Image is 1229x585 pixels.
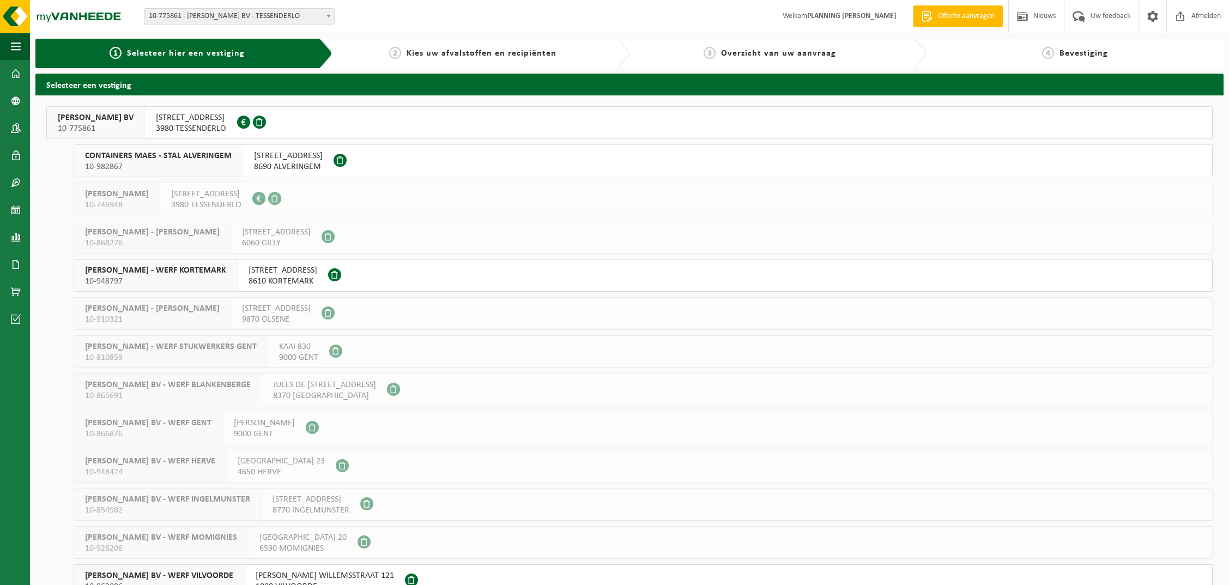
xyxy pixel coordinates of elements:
[721,49,836,58] span: Overzicht van uw aanvraag
[58,112,134,123] span: [PERSON_NAME] BV
[35,74,1224,95] h2: Selecteer een vestiging
[85,379,251,390] span: [PERSON_NAME] BV - WERF BLANKENBERGE
[85,418,211,429] span: [PERSON_NAME] BV - WERF GENT
[259,532,347,543] span: [GEOGRAPHIC_DATA] 20
[85,494,250,505] span: [PERSON_NAME] BV - WERF INGELMUNSTER
[156,112,226,123] span: [STREET_ADDRESS]
[807,12,897,20] strong: PLANNING [PERSON_NAME]
[85,467,215,478] span: 10-948424
[110,47,122,59] span: 1
[273,505,349,516] span: 8770 INGELMUNSTER
[85,276,226,287] span: 10-948797
[256,570,394,581] span: [PERSON_NAME] WILLEMSSTRAAT 121
[85,227,220,238] span: [PERSON_NAME] - [PERSON_NAME]
[242,238,311,249] span: 6060 GILLY
[85,532,237,543] span: [PERSON_NAME] BV - WERF MOMIGNIES
[85,150,232,161] span: CONTAINERS MAES - STAL ALVERINGEM
[242,303,311,314] span: [STREET_ADDRESS]
[127,49,245,58] span: Selecteer hier een vestiging
[238,467,325,478] span: 4650 HERVE
[242,227,311,238] span: [STREET_ADDRESS]
[46,106,1213,139] button: [PERSON_NAME] BV 10-775861 [STREET_ADDRESS]3980 TESSENDERLO
[156,123,226,134] span: 3980 TESSENDERLO
[74,259,1213,292] button: [PERSON_NAME] - WERF KORTEMARK 10-948797 [STREET_ADDRESS]8610 KORTEMARK
[254,150,323,161] span: [STREET_ADDRESS]
[249,265,317,276] span: [STREET_ADDRESS]
[85,505,250,516] span: 10-854982
[279,341,318,352] span: KAAI 830
[238,456,325,467] span: [GEOGRAPHIC_DATA] 23
[171,189,241,200] span: [STREET_ADDRESS]
[85,429,211,439] span: 10-866876
[279,352,318,363] span: 9000 GENT
[85,543,237,554] span: 10-926206
[85,238,220,249] span: 10-868276
[58,123,134,134] span: 10-775861
[254,161,323,172] span: 8690 ALVERINGEM
[85,189,149,200] span: [PERSON_NAME]
[249,276,317,287] span: 8610 KORTEMARK
[273,494,349,505] span: [STREET_ADDRESS]
[234,429,295,439] span: 9000 GENT
[273,379,376,390] span: JULES DE [STREET_ADDRESS]
[913,5,1003,27] a: Offerte aanvragen
[85,456,215,467] span: [PERSON_NAME] BV - WERF HERVE
[144,9,334,24] span: 10-775861 - YVES MAES BV - TESSENDERLO
[74,144,1213,177] button: CONTAINERS MAES - STAL ALVERINGEM 10-982867 [STREET_ADDRESS]8690 ALVERINGEM
[144,8,335,25] span: 10-775861 - YVES MAES BV - TESSENDERLO
[234,418,295,429] span: [PERSON_NAME]
[85,200,149,210] span: 10-746948
[389,47,401,59] span: 2
[85,341,257,352] span: [PERSON_NAME] - WERF STUKWERKERS GENT
[85,161,232,172] span: 10-982867
[85,390,251,401] span: 10-865691
[85,352,257,363] span: 10-810859
[273,390,376,401] span: 8370 [GEOGRAPHIC_DATA]
[935,11,997,22] span: Offerte aanvragen
[1060,49,1108,58] span: Bevestiging
[259,543,347,554] span: 6590 MOMIGNIES
[85,265,226,276] span: [PERSON_NAME] - WERF KORTEMARK
[242,314,311,325] span: 9870 OLSENE
[407,49,556,58] span: Kies uw afvalstoffen en recipiënten
[85,303,220,314] span: [PERSON_NAME] - [PERSON_NAME]
[85,314,220,325] span: 10-910321
[171,200,241,210] span: 3980 TESSENDERLO
[5,561,182,585] iframe: chat widget
[1042,47,1054,59] span: 4
[704,47,716,59] span: 3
